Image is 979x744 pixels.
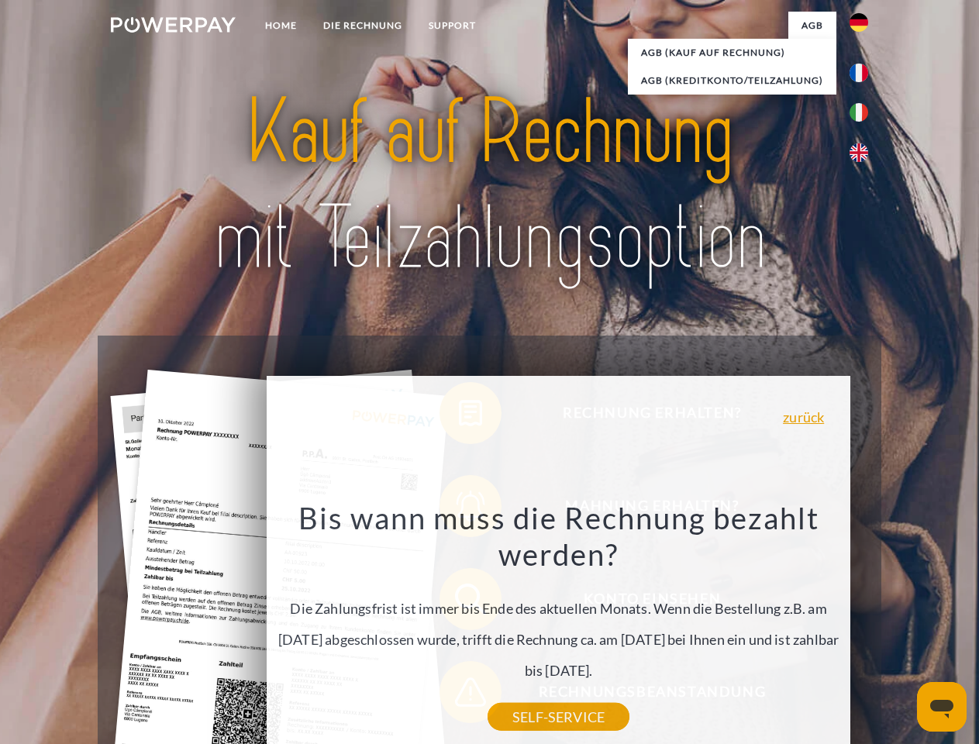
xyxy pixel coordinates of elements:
[850,64,868,82] img: fr
[628,67,836,95] a: AGB (Kreditkonto/Teilzahlung)
[783,410,824,424] a: zurück
[276,499,842,573] h3: Bis wann muss die Rechnung bezahlt werden?
[488,703,629,731] a: SELF-SERVICE
[788,12,836,40] a: agb
[628,39,836,67] a: AGB (Kauf auf Rechnung)
[111,17,236,33] img: logo-powerpay-white.svg
[148,74,831,297] img: title-powerpay_de.svg
[276,499,842,717] div: Die Zahlungsfrist ist immer bis Ende des aktuellen Monats. Wenn die Bestellung z.B. am [DATE] abg...
[415,12,489,40] a: SUPPORT
[850,13,868,32] img: de
[917,682,967,732] iframe: Schaltfläche zum Öffnen des Messaging-Fensters
[850,103,868,122] img: it
[850,143,868,162] img: en
[252,12,310,40] a: Home
[310,12,415,40] a: DIE RECHNUNG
